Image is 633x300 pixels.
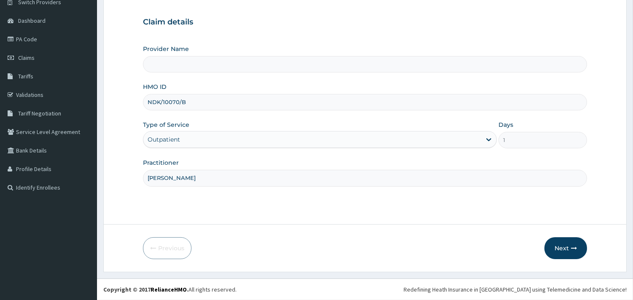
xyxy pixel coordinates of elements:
label: Practitioner [143,158,179,167]
label: Type of Service [143,121,189,129]
span: Dashboard [18,17,46,24]
button: Previous [143,237,191,259]
span: Tariffs [18,72,33,80]
input: Enter HMO ID [143,94,587,110]
strong: Copyright © 2017 . [103,286,189,293]
span: Claims [18,54,35,62]
div: Outpatient [148,135,180,144]
div: Redefining Heath Insurance in [GEOGRAPHIC_DATA] using Telemedicine and Data Science! [404,285,627,294]
h3: Claim details [143,18,587,27]
span: Tariff Negotiation [18,110,61,117]
input: Enter Name [143,170,587,186]
label: Days [498,121,513,129]
label: HMO ID [143,83,167,91]
a: RelianceHMO [151,286,187,293]
label: Provider Name [143,45,189,53]
footer: All rights reserved. [97,279,633,300]
button: Next [544,237,587,259]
